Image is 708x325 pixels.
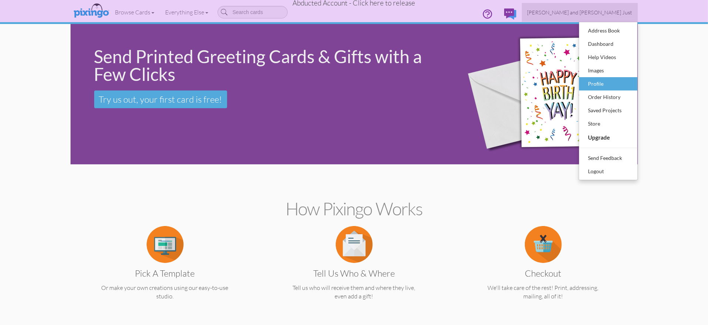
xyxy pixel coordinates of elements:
div: Send Printed Greeting Cards & Gifts with a Few Clicks [94,48,443,83]
div: Profile [586,78,630,89]
p: Tell us who will receive them and where they live, even add a gift! [274,284,434,301]
div: Store [586,118,630,129]
h3: Pick a Template [90,268,240,278]
div: Order History [586,92,630,103]
img: 942c5090-71ba-4bfc-9a92-ca782dcda692.png [455,14,633,175]
a: Store [579,117,637,130]
a: [PERSON_NAME] and [PERSON_NAME] Just [522,3,638,22]
a: Images [579,64,637,77]
div: Saved Projects [586,105,630,116]
p: We'll take care of the rest! Print, addressing, mailing, all of it! [463,284,623,301]
h3: Tell us Who & Where [280,268,429,278]
h3: Checkout [469,268,618,278]
div: Images [586,65,630,76]
a: Help Videos [579,51,637,64]
a: Tell us Who & Where Tell us who will receive them and where they live, even add a gift! [274,240,434,301]
div: Upgrade [586,131,630,143]
img: item.alt [147,226,184,263]
a: Send Feedback [579,151,637,165]
a: Checkout We'll take care of the rest! Print, addressing, mailing, all of it! [463,240,623,301]
a: Everything Else [160,3,214,21]
div: Address Book [586,25,630,36]
span: Try us out, your first card is free! [99,94,222,105]
span: [PERSON_NAME] and [PERSON_NAME] Just [527,9,632,16]
img: item.alt [525,226,562,263]
a: Dashboard [579,37,637,51]
div: Dashboard [586,38,630,49]
a: Upgrade [579,130,637,144]
input: Search cards [218,6,288,18]
img: comments.svg [504,8,516,20]
a: Address Book [579,24,637,37]
div: Logout [586,166,630,177]
a: Saved Projects [579,104,637,117]
a: Profile [579,77,637,90]
div: Send Feedback [586,153,630,164]
a: Browse Cards [110,3,160,21]
img: item.alt [336,226,373,263]
h2: How Pixingo works [83,199,625,219]
div: Help Videos [586,52,630,63]
img: pixingo logo [72,2,111,20]
a: Pick a Template Or make your own creations using our easy-to-use studio. [85,240,245,301]
a: Try us out, your first card is free! [94,90,227,108]
p: Or make your own creations using our easy-to-use studio. [85,284,245,301]
a: Logout [579,165,637,178]
a: Order History [579,90,637,104]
